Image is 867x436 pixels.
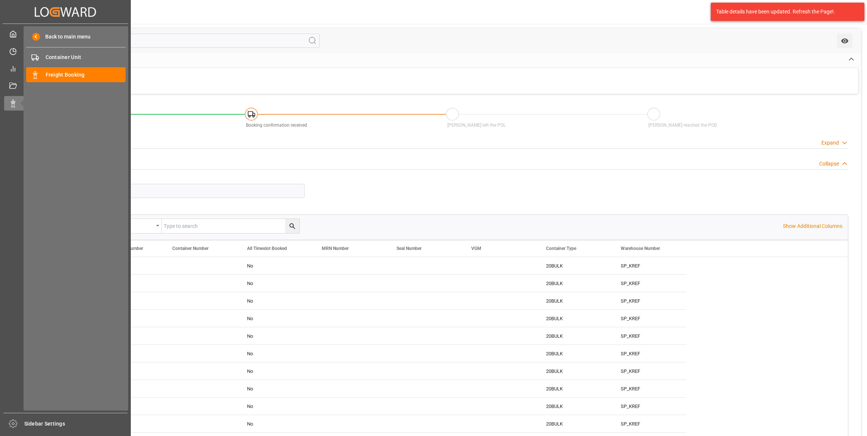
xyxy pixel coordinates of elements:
div: SP_KREF [612,380,686,397]
span: [PERSON_NAME] reached the POD [648,123,717,128]
span: Warehouse Number [621,246,660,251]
div: SP_KREF [612,275,686,292]
div: No [247,415,304,433]
div: 20BULK [546,293,603,310]
div: Press SPACE to select this row. [89,362,686,380]
span: Sidebar Settings [24,420,128,428]
div: Press SPACE to select this row. [89,292,686,310]
div: 20BULK [546,415,603,433]
div: Press SPACE to select this row. [89,380,686,398]
span: Back to main menu [40,33,90,41]
div: No [247,310,304,327]
div: 20BULK [546,398,603,415]
div: No [247,257,304,275]
div: 20BULK [546,380,603,398]
span: Container Type [546,246,576,251]
a: Freight Booking [26,67,126,82]
div: SP_KREF [612,310,686,327]
div: SP_KREF [612,292,686,309]
div: SP_KREF [612,327,686,344]
div: SP_KREF [612,257,686,274]
div: Press SPACE to select this row. [89,327,686,345]
input: Search Fields [34,34,320,48]
div: No [247,328,304,345]
div: Collapse [819,160,839,168]
span: Freight Booking [46,71,126,79]
div: 20BULK [546,310,603,327]
div: Equals [109,220,154,229]
div: Press SPACE to select this row. [89,345,686,362]
div: 20BULK [546,345,603,362]
div: No [247,363,304,380]
span: Container Number [172,246,209,251]
div: Press SPACE to select this row. [89,257,686,275]
p: Show Additional Columns [783,222,842,230]
div: SP_KREF [612,362,686,380]
span: VGM [471,246,481,251]
span: Seal Number [397,246,422,251]
button: search button [285,219,299,233]
a: Container Unit [26,50,126,65]
div: Expand [821,139,839,147]
span: All Timeslot Booked [247,246,287,251]
div: 20BULK [546,328,603,345]
div: Press SPACE to select this row. [89,415,686,433]
div: Press SPACE to select this row. [89,310,686,327]
div: 20BULK [546,363,603,380]
a: My Cockpit [4,27,127,41]
div: Press SPACE to select this row. [89,275,686,292]
div: Table details have been updated. Refresh the Page!. [716,8,854,16]
input: Type to search [162,219,299,233]
span: [PERSON_NAME] left the POL [447,123,506,128]
span: Booking confirmation received [246,123,307,128]
div: No [247,398,304,415]
div: 20BULK [546,275,603,292]
span: MRN Number [322,246,349,251]
div: Press SPACE to select this row. [89,398,686,415]
span: Container Unit [46,53,126,61]
div: No [247,293,304,310]
div: SP_KREF [612,415,686,432]
div: No [247,380,304,398]
div: SP_KREF [612,345,686,362]
div: No [247,345,304,362]
div: SP_KREF [612,398,686,415]
div: No [247,275,304,292]
button: open menu [837,34,852,48]
div: 20BULK [546,257,603,275]
button: open menu [106,219,162,233]
a: Timeslot Management [4,44,127,58]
